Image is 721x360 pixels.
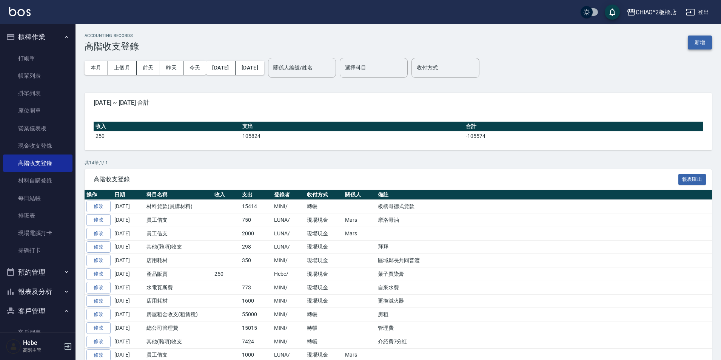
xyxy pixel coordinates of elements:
[86,255,111,266] a: 修改
[145,308,213,321] td: 房屋租金收支(租賃稅)
[343,227,376,240] td: Mars
[145,227,213,240] td: 員工借支
[3,190,72,207] a: 每日結帳
[240,190,272,200] th: 支出
[272,190,305,200] th: 登錄者
[213,190,240,200] th: 收入
[376,254,712,267] td: 區域鄰長共同普渡
[272,308,305,321] td: MINI/
[376,267,712,281] td: 葉子買染膏
[3,207,72,224] a: 排班表
[272,267,305,281] td: Hebe/
[3,282,72,301] button: 報表及分析
[3,67,72,85] a: 帳單列表
[112,200,145,213] td: [DATE]
[145,321,213,335] td: 總公司管理費
[272,254,305,267] td: MINI/
[272,227,305,240] td: LUNA/
[376,213,712,227] td: 摩洛哥油
[86,336,111,348] a: 修改
[112,294,145,308] td: [DATE]
[305,335,343,348] td: 轉帳
[112,281,145,294] td: [DATE]
[108,61,137,75] button: 上個月
[3,102,72,119] a: 座位開單
[85,190,112,200] th: 操作
[678,174,706,185] button: 報表匯出
[3,324,72,341] a: 客戶列表
[6,339,21,354] img: Person
[23,339,62,347] h5: Hebe
[112,227,145,240] td: [DATE]
[376,308,712,321] td: 房租
[605,5,620,20] button: save
[183,61,206,75] button: 今天
[305,254,343,267] td: 現場現金
[376,240,712,254] td: 拜拜
[236,61,264,75] button: [DATE]
[272,321,305,335] td: MINI/
[145,294,213,308] td: 店用耗材
[112,267,145,281] td: [DATE]
[272,240,305,254] td: LUNA/
[3,301,72,321] button: 客戶管理
[305,227,343,240] td: 現場現金
[240,335,272,348] td: 7424
[305,267,343,281] td: 現場現金
[3,85,72,102] a: 掛單列表
[3,50,72,67] a: 打帳單
[112,190,145,200] th: 日期
[145,200,213,213] td: 材料貨款(員購材料)
[85,41,139,52] h3: 高階收支登錄
[112,308,145,321] td: [DATE]
[636,8,677,17] div: CHIAO^2板橋店
[206,61,235,75] button: [DATE]
[3,155,72,172] a: 高階收支登錄
[213,267,240,281] td: 250
[145,190,213,200] th: 科目名稱
[94,99,703,107] span: [DATE] ~ [DATE] 合計
[240,213,272,227] td: 750
[86,282,111,294] a: 修改
[145,335,213,348] td: 其他(雜項)收支
[112,213,145,227] td: [DATE]
[3,120,72,137] a: 營業儀表板
[145,254,213,267] td: 店用耗材
[145,240,213,254] td: 其他(雜項)收支
[464,122,703,131] th: 合計
[145,281,213,294] td: 水電瓦斯費
[86,228,111,239] a: 修改
[112,321,145,335] td: [DATE]
[86,322,111,334] a: 修改
[145,267,213,281] td: 產品販賣
[240,308,272,321] td: 55000
[376,190,712,200] th: 備註
[86,241,111,253] a: 修改
[240,122,464,131] th: 支出
[272,294,305,308] td: MINI/
[112,254,145,267] td: [DATE]
[137,61,160,75] button: 前天
[112,240,145,254] td: [DATE]
[240,281,272,294] td: 773
[3,224,72,242] a: 現場電腦打卡
[305,308,343,321] td: 轉帳
[688,39,712,46] a: 新增
[305,321,343,335] td: 轉帳
[85,159,712,166] p: 共 14 筆, 1 / 1
[9,7,31,16] img: Logo
[112,335,145,348] td: [DATE]
[94,131,240,141] td: 250
[240,321,272,335] td: 15015
[343,213,376,227] td: Mars
[86,268,111,280] a: 修改
[145,213,213,227] td: 員工借支
[3,242,72,259] a: 掃碼打卡
[240,200,272,213] td: 15414
[376,335,712,348] td: 介紹費7分紅
[376,200,712,213] td: 板橋哥德式貨款
[85,33,139,38] h2: ACCOUNTING RECORDS
[240,240,272,254] td: 298
[94,176,678,183] span: 高階收支登錄
[624,5,680,20] button: CHIAO^2板橋店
